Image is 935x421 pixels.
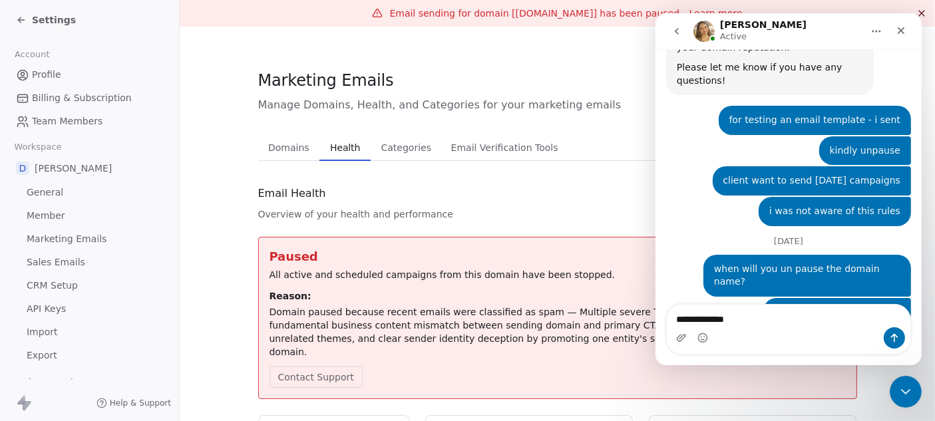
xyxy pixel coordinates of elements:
a: Billing & Subscription [11,87,168,109]
span: Workspace [9,137,67,157]
span: Email Verification Tools [446,138,564,157]
span: Health [325,138,365,157]
a: Member [11,205,168,227]
span: General [27,186,63,200]
span: Categories [376,138,437,157]
span: Help & Support [110,398,171,408]
span: Team Members [32,114,102,128]
span: D [16,162,29,175]
span: Email Health [258,186,326,202]
button: Contact Support [270,366,363,388]
span: Profile [32,68,61,82]
a: Team Members [11,110,168,132]
span: Marketing Emails [258,70,394,90]
a: Marketing Emails [11,228,168,250]
span: Email sending for domain [[DOMAIN_NAME]] has been paused. [389,8,682,19]
span: Settings [32,13,76,27]
span: Member [27,209,65,223]
span: Export [27,349,57,362]
span: Sales Emails [27,255,85,269]
a: Profile [11,64,168,86]
span: Overview of your health and performance [258,208,453,221]
a: General [11,182,168,204]
span: Manage Domains, Health, and Categories for your marketing emails [258,97,857,113]
a: Help & Support [96,398,171,408]
span: API Keys [27,302,66,316]
span: Billing & Subscription [32,91,132,105]
div: Paused [270,248,846,265]
iframe: Intercom live chat [655,13,922,365]
span: Other Workspaces [11,372,118,393]
a: Settings [16,13,76,27]
span: [PERSON_NAME] [35,162,112,175]
a: Export [11,345,168,366]
div: Domain paused because recent emails were classified as spam — Multiple severe Tier 1 violations d... [270,305,846,358]
span: Import [27,325,57,339]
span: CRM Setup [27,279,78,293]
span: Domains [263,138,315,157]
a: API Keys [11,298,168,320]
div: All active and scheduled campaigns from this domain have been stopped. [270,268,846,281]
span: Marketing Emails [27,232,106,246]
a: Import [11,321,168,343]
span: Account [9,45,55,65]
a: Sales Emails [11,251,168,273]
a: Learn more [689,7,743,20]
div: Reason: [270,289,846,303]
a: CRM Setup [11,275,168,297]
iframe: Intercom live chat [890,376,922,408]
